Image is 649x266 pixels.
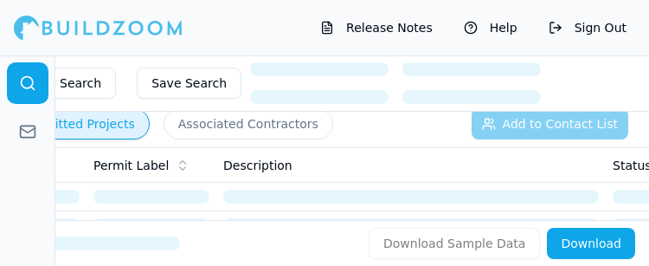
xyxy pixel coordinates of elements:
[312,14,441,42] button: Release Notes
[547,228,635,259] button: Download
[540,14,635,42] button: Sign Out
[7,68,116,99] button: Quick Search
[93,157,169,174] span: Permit Label
[137,68,241,99] button: Save Search
[455,14,526,42] button: Help
[164,108,333,139] button: Associated Contractors
[10,108,150,139] button: Permitted Projects
[223,157,292,174] span: Description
